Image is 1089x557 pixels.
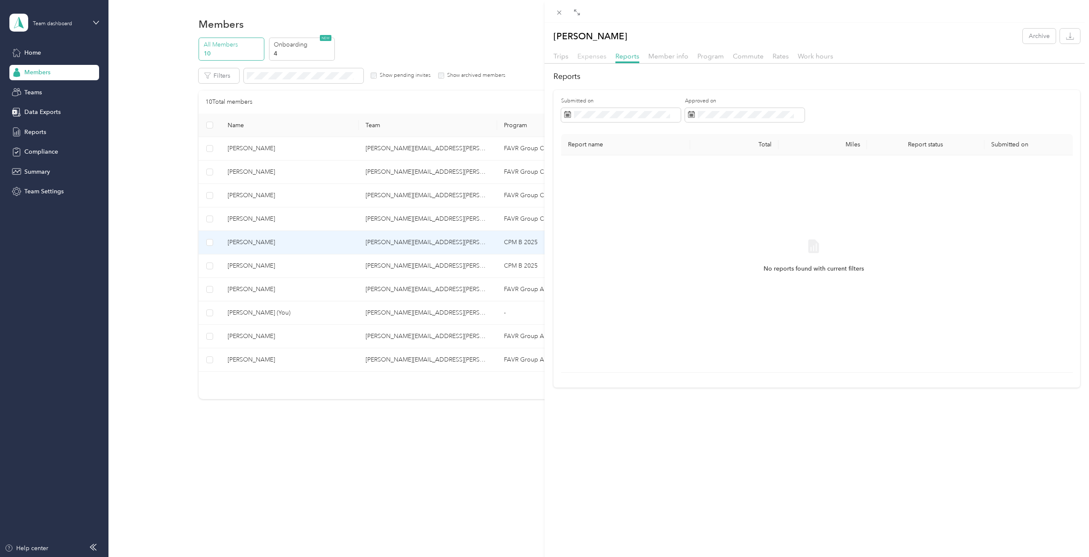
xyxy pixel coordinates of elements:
[648,52,688,60] span: Member info
[1041,509,1089,557] iframe: Everlance-gr Chat Button Frame
[553,52,568,60] span: Trips
[1023,29,1056,44] button: Archive
[577,52,606,60] span: Expenses
[561,97,681,105] label: Submitted on
[553,71,1080,82] h2: Reports
[733,52,764,60] span: Commute
[615,52,639,60] span: Reports
[553,29,627,44] p: [PERSON_NAME]
[874,141,978,148] span: Report status
[685,97,805,105] label: Approved on
[561,134,691,155] th: Report name
[697,52,724,60] span: Program
[798,52,833,60] span: Work hours
[697,141,772,148] div: Total
[764,264,864,274] span: No reports found with current filters
[773,52,789,60] span: Rates
[984,134,1073,155] th: Submitted on
[785,141,860,148] div: Miles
